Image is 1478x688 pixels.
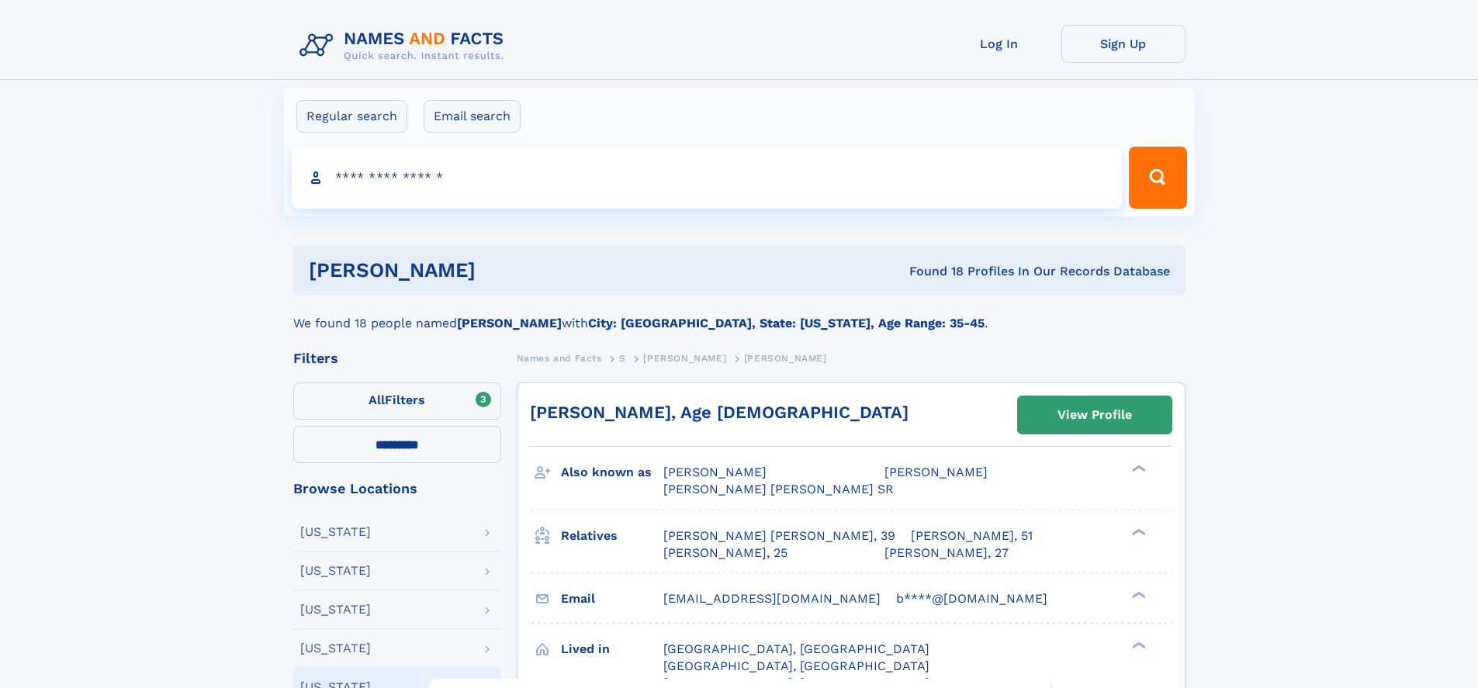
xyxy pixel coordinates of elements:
[530,403,909,422] a: [PERSON_NAME], Age [DEMOGRAPHIC_DATA]
[663,465,767,479] span: [PERSON_NAME]
[293,351,501,365] div: Filters
[1061,25,1186,63] a: Sign Up
[369,392,385,407] span: All
[300,642,371,655] div: [US_STATE]
[292,147,1123,209] input: search input
[296,100,407,133] label: Regular search
[911,527,1033,545] a: [PERSON_NAME], 51
[1057,397,1132,433] div: View Profile
[884,545,1009,562] a: [PERSON_NAME], 27
[643,353,726,364] span: [PERSON_NAME]
[619,348,626,368] a: S
[293,25,517,67] img: Logo Names and Facts
[300,565,371,577] div: [US_STATE]
[561,459,663,486] h3: Also known as
[663,641,929,656] span: [GEOGRAPHIC_DATA], [GEOGRAPHIC_DATA]
[663,545,787,562] a: [PERSON_NAME], 25
[1018,396,1172,434] a: View Profile
[1128,640,1147,650] div: ❯
[561,586,663,612] h3: Email
[293,296,1186,333] div: We found 18 people named with .
[663,659,929,673] span: [GEOGRAPHIC_DATA], [GEOGRAPHIC_DATA]
[300,526,371,538] div: [US_STATE]
[692,263,1170,280] div: Found 18 Profiles In Our Records Database
[309,261,693,280] h1: [PERSON_NAME]
[744,353,827,364] span: [PERSON_NAME]
[643,348,726,368] a: [PERSON_NAME]
[663,591,881,606] span: [EMAIL_ADDRESS][DOMAIN_NAME]
[561,523,663,549] h3: Relatives
[293,482,501,496] div: Browse Locations
[663,482,894,496] span: [PERSON_NAME] [PERSON_NAME] SR
[300,603,371,616] div: [US_STATE]
[1128,589,1147,600] div: ❯
[424,100,521,133] label: Email search
[937,25,1061,63] a: Log In
[1129,147,1186,209] button: Search Button
[293,382,501,420] label: Filters
[457,316,562,330] b: [PERSON_NAME]
[1128,464,1147,474] div: ❯
[517,348,602,368] a: Names and Facts
[884,465,988,479] span: [PERSON_NAME]
[561,636,663,662] h3: Lived in
[1128,527,1147,537] div: ❯
[588,316,985,330] b: City: [GEOGRAPHIC_DATA], State: [US_STATE], Age Range: 35-45
[663,527,895,545] a: [PERSON_NAME] [PERSON_NAME], 39
[619,353,626,364] span: S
